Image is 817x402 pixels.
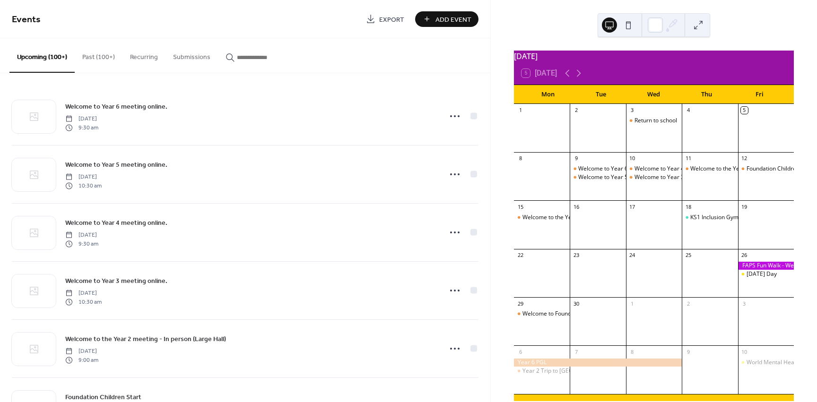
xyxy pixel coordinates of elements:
[629,348,636,355] div: 8
[65,276,167,286] span: Welcome to Year 3 meeting online.
[65,115,98,123] span: [DATE]
[680,85,733,104] div: Thu
[65,239,98,248] span: 9:30 am
[634,117,677,125] div: Return to school
[573,203,580,210] div: 16
[517,155,524,162] div: 8
[738,165,794,173] div: Foundation Children Start
[629,252,636,259] div: 24
[165,38,218,72] button: Submissions
[65,289,102,298] span: [DATE]
[359,11,411,27] a: Export
[522,367,661,375] div: Year 2 Trip to [GEOGRAPHIC_DATA][PERSON_NAME]
[578,165,670,173] div: Welcome to Year 6 meeting online.
[65,101,167,112] a: Welcome to Year 6 meeting online.
[435,15,471,25] span: Add Event
[629,107,636,114] div: 3
[65,298,102,306] span: 10:30 am
[75,38,122,72] button: Past (100+)
[574,85,627,104] div: Tue
[747,165,814,173] div: Foundation Children Start
[65,181,102,190] span: 10:30 am
[741,348,748,355] div: 10
[514,214,570,222] div: Welcome to the Year 1 meeting - In person (Large Hall)
[514,51,794,62] div: [DATE]
[517,300,524,307] div: 29
[682,214,738,222] div: KS1 Inclusion Gym Training - Wickford Primary School
[741,252,748,259] div: 26
[65,334,226,344] span: Welcome to the Year 2 meeting - In person (Large Hall)
[685,300,692,307] div: 2
[65,160,167,170] span: Welcome to Year 5 meeting online.
[65,173,102,181] span: [DATE]
[741,107,748,114] div: 5
[573,300,580,307] div: 30
[379,15,404,25] span: Export
[517,203,524,210] div: 15
[570,165,626,173] div: Welcome to Year 6 meeting online.
[626,165,682,173] div: Welcome to Year 4 meeting online.
[573,252,580,259] div: 23
[517,252,524,259] div: 22
[741,155,748,162] div: 12
[415,11,478,27] button: Add Event
[522,310,668,318] div: Welcome to Foundation meeting- In person (Large Hall)
[65,217,167,228] a: Welcome to Year 4 meeting online.
[733,85,786,104] div: Fri
[685,155,692,162] div: 11
[122,38,165,72] button: Recurring
[65,231,98,239] span: [DATE]
[65,275,167,286] a: Welcome to Year 3 meeting online.
[517,107,524,114] div: 1
[65,356,98,364] span: 9:00 am
[747,270,777,278] div: [DATE] Day
[514,359,682,367] div: Year 6 PGL
[634,173,726,181] div: Welcome to Year 3 meeting online.
[626,173,682,181] div: Welcome to Year 3 meeting online.
[738,262,794,270] div: FAPS Fun Walk - Wear Bright Colours!!
[629,155,636,162] div: 10
[65,123,98,132] span: 9:30 am
[685,348,692,355] div: 9
[514,310,570,318] div: Welcome to Foundation meeting- In person (Large Hall)
[65,347,98,356] span: [DATE]
[521,85,574,104] div: Mon
[522,214,667,222] div: Welcome to the Year 1 meeting - In person (Large Hall)
[634,165,726,173] div: Welcome to Year 4 meeting online.
[573,107,580,114] div: 2
[626,117,682,125] div: Return to school
[738,359,794,367] div: World Mental Health Day - Wear Yellow
[627,85,680,104] div: Wed
[65,102,167,112] span: Welcome to Year 6 meeting online.
[65,334,226,344] a: Welcome to the Year 2 meeting - In person (Large Hall)
[573,348,580,355] div: 7
[685,203,692,210] div: 18
[517,348,524,355] div: 6
[65,159,167,170] a: Welcome to Year 5 meeting online.
[573,155,580,162] div: 9
[685,252,692,259] div: 25
[570,173,626,181] div: Welcome to Year 5 meeting online.
[682,165,738,173] div: Welcome to the Year 2 meeting - In person (Large Hall)
[578,173,670,181] div: Welcome to Year 5 meeting online.
[629,300,636,307] div: 1
[9,38,75,73] button: Upcoming (100+)
[12,10,41,29] span: Events
[685,107,692,114] div: 4
[514,367,570,375] div: Year 2 Trip to Layer Marney Tower
[741,300,748,307] div: 3
[738,270,794,278] div: European Day of Languages Day
[629,203,636,210] div: 17
[741,203,748,210] div: 19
